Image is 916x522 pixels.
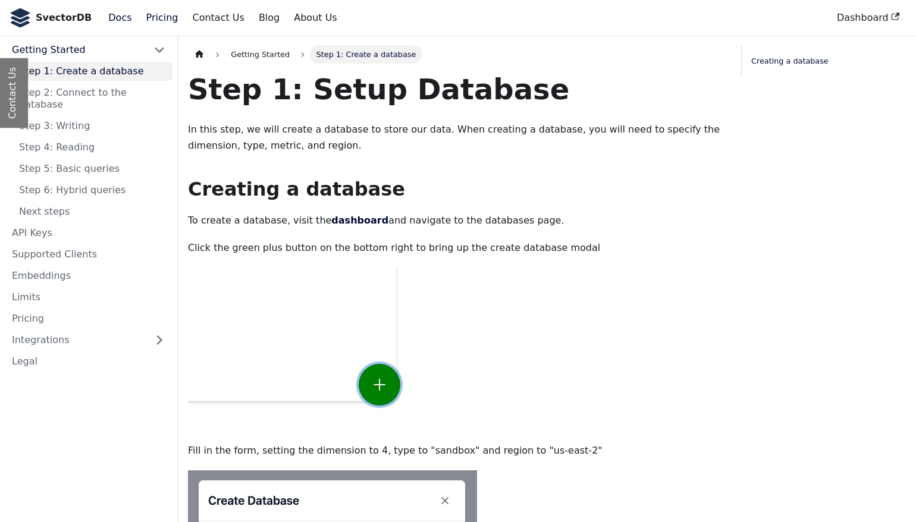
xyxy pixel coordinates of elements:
[5,245,172,264] a: Supported Clients
[188,177,722,201] h2: Creating a database
[188,71,722,107] h1: Step 1: Setup Database
[12,117,172,136] a: Step 3: Writing
[252,8,287,28] a: Blog
[287,8,344,28] a: About Us
[231,50,290,59] span: Getting Started
[331,215,388,226] a: dashboard
[101,8,139,28] a: Docs
[185,8,251,28] a: Contact Us
[188,45,722,64] nav: Breadcrumbs
[188,122,722,153] p: In this step, we will create a database to store our data. When creating a database, you will nee...
[5,309,172,328] a: Pricing
[225,45,296,64] a: Getting Started
[12,202,172,221] a: Next steps
[188,240,722,256] p: Click the green plus button on the bottom right to bring up the create database modal
[5,40,146,59] a: Getting Started
[188,213,722,228] p: To create a database, visit the and navigate to the databases page.
[188,443,722,458] p: Fill in the form, setting the dimension to 4, type to "sandbox" and region to "us-east-2"
[5,352,172,371] a: Legal
[146,40,172,59] button: Collapse sidebar category 'Getting Started'
[830,8,906,28] a: Dashboard
[751,55,902,67] a: Creating a database
[36,10,92,26] b: SvectorDB
[12,181,172,200] a: Step 6: Hybrid queries
[5,224,172,243] a: API Keys
[12,83,172,114] a: Step 2: Connect to the database
[5,331,172,350] a: Integrations
[188,45,211,64] a: Home page
[10,8,31,27] img: SvectorDB Logo
[12,159,172,178] a: Step 5: Basic queries
[10,8,92,27] a: SvectorDB LogoSvectorDB
[5,266,172,285] a: Embeddings
[188,268,421,426] img: Z
[139,8,186,28] a: Pricing
[310,45,422,64] span: Step 1: Create a database
[5,288,172,307] a: Limits
[12,62,172,81] a: Step 1: Create a database
[12,138,172,157] a: Step 4: Reading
